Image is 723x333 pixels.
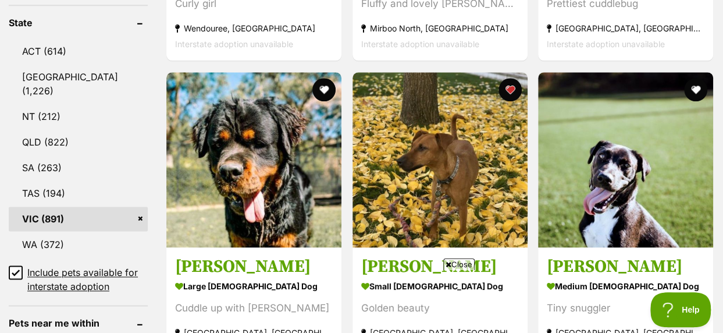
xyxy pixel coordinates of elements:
[27,265,148,293] span: Include pets available for interstate adoption
[684,78,707,101] button: favourite
[9,265,148,293] a: Include pets available for interstate adoption
[547,40,665,49] span: Interstate adoption unavailable
[9,207,148,231] a: VIC (891)
[361,40,479,49] span: Interstate adoption unavailable
[9,104,148,129] a: NT (212)
[9,155,148,180] a: SA (263)
[175,21,333,37] strong: Wendouree, [GEOGRAPHIC_DATA]
[443,258,475,270] span: Close
[9,318,148,328] header: Pets near me within
[547,21,704,37] strong: [GEOGRAPHIC_DATA], [GEOGRAPHIC_DATA]
[9,130,148,154] a: QLD (822)
[9,181,148,206] a: TAS (194)
[9,65,148,103] a: [GEOGRAPHIC_DATA] (1,226)
[175,40,293,49] span: Interstate adoption unavailable
[352,72,528,247] img: Missy Peggotty - Australian Terrier Dog
[312,78,336,101] button: favourite
[650,292,711,327] iframe: Help Scout Beacon - Open
[166,72,341,247] img: Kozy Falko - Rottweiler Dog
[80,275,644,327] iframe: Advertisement
[538,72,713,247] img: Toby Kumara - Bull Arab x Australian Kelpie Dog
[9,17,148,28] header: State
[9,39,148,63] a: ACT (614)
[498,78,521,101] button: favourite
[175,256,333,278] h3: [PERSON_NAME]
[9,232,148,257] a: WA (372)
[361,21,519,37] strong: Mirboo North, [GEOGRAPHIC_DATA]
[361,256,519,278] h3: [PERSON_NAME]
[547,256,704,278] h3: [PERSON_NAME]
